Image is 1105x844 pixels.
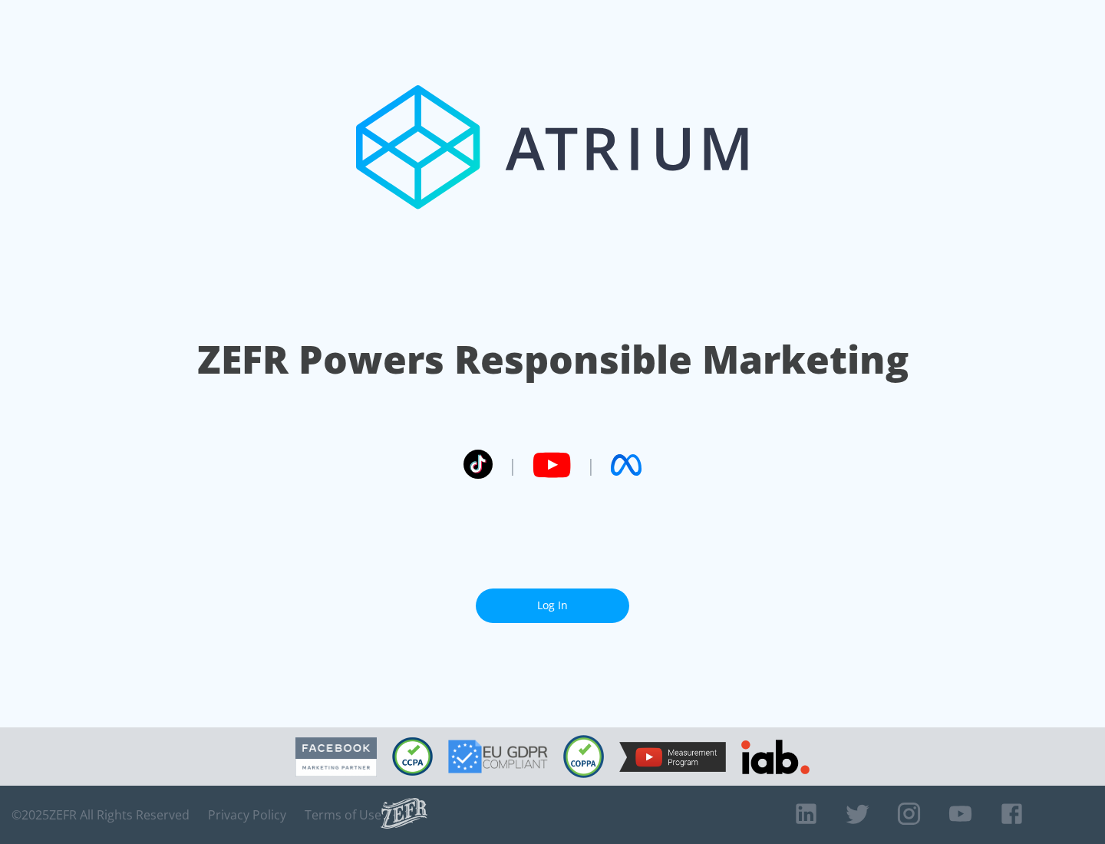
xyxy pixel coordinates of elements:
a: Privacy Policy [208,807,286,823]
a: Log In [476,588,629,623]
h1: ZEFR Powers Responsible Marketing [197,333,909,386]
span: | [586,453,595,476]
img: CCPA Compliant [392,737,433,776]
img: IAB [741,740,810,774]
span: © 2025 ZEFR All Rights Reserved [12,807,190,823]
a: Terms of Use [305,807,381,823]
img: Facebook Marketing Partner [295,737,377,776]
img: GDPR Compliant [448,740,548,773]
span: | [508,453,517,476]
img: YouTube Measurement Program [619,742,726,772]
img: COPPA Compliant [563,735,604,778]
